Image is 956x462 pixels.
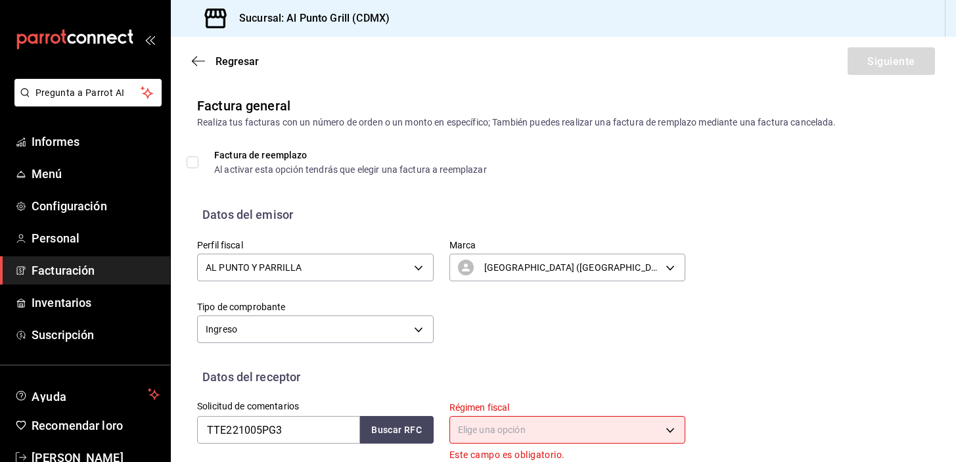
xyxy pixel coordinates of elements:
font: [GEOGRAPHIC_DATA] ([GEOGRAPHIC_DATA]me) [484,262,686,273]
font: Buscar RFC [371,425,422,436]
font: Ingreso [206,324,237,335]
font: Solicitud de comentarios [197,401,299,411]
font: Ayuda [32,390,67,404]
font: Sucursal: Al Punto Grill (CDMX) [239,12,390,24]
font: Datos del receptor [202,370,300,384]
font: Al activar esta opción tendrás que elegir una factura a reemplazar [214,164,487,175]
font: Recomendar loro [32,419,123,432]
font: Regresar [216,55,259,68]
font: Facturación [32,264,95,277]
a: Pregunta a Parrot AI [9,95,162,109]
button: abrir_cajón_menú [145,34,155,45]
font: Régimen fiscal [449,402,510,413]
font: AL PUNTO Y PARRILLA [206,262,302,273]
font: Informes [32,135,80,149]
font: Factura general [197,98,290,114]
font: Perfil fiscal [197,240,243,250]
font: Inventarios [32,296,91,310]
button: Buscar RFC [360,416,434,444]
font: Datos del emisor [202,208,293,221]
button: Pregunta a Parrot AI [14,79,162,106]
font: Pregunta a Parrot AI [35,87,125,98]
font: Personal [32,231,80,245]
font: Realiza tus facturas con un número de orden o un monto en específico; También puedes realizar una... [197,117,836,127]
font: Tipo de comprobante [197,302,286,312]
font: Configuración [32,199,107,213]
font: Suscripción [32,328,94,342]
button: Regresar [192,55,259,68]
font: Marca [449,240,476,250]
font: Factura de reemplazo [214,150,307,160]
font: Este campo es obligatorio. [449,450,565,460]
font: Menú [32,167,62,181]
font: Elige una opción [458,425,526,435]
